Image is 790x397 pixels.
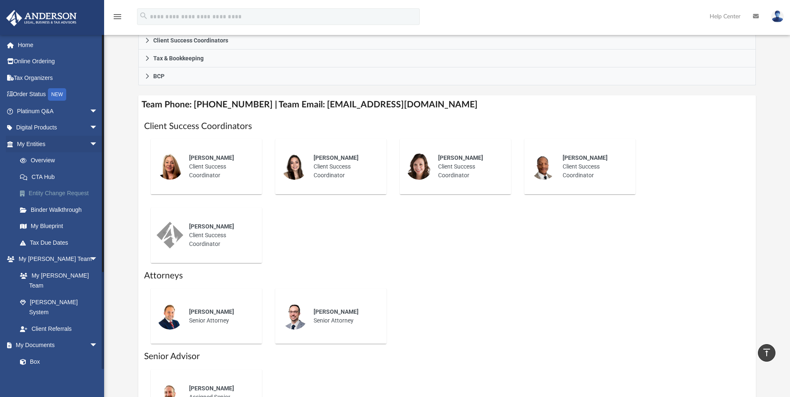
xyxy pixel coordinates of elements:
span: [PERSON_NAME] [189,223,234,230]
span: [PERSON_NAME] [189,385,234,392]
a: My [PERSON_NAME] Team [12,267,102,294]
a: My Blueprint [12,218,106,235]
span: [PERSON_NAME] [438,154,483,161]
span: [PERSON_NAME] [563,154,608,161]
img: thumbnail [281,153,308,180]
span: [PERSON_NAME] [189,154,234,161]
span: arrow_drop_down [90,136,106,153]
i: menu [112,12,122,22]
a: menu [112,16,122,22]
h1: Senior Advisor [144,350,750,362]
span: arrow_drop_down [90,337,106,354]
div: Senior Attorney [308,302,381,331]
img: thumbnail [157,153,183,180]
span: [PERSON_NAME] [314,308,359,315]
div: NEW [48,88,66,101]
span: BCP [153,73,164,79]
a: CTA Hub [12,169,110,185]
a: Digital Productsarrow_drop_down [6,119,110,136]
a: Tax Organizers [6,69,110,86]
img: Anderson Advisors Platinum Portal [4,10,79,26]
h4: Team Phone: [PHONE_NUMBER] | Team Email: [EMAIL_ADDRESS][DOMAIN_NAME] [138,95,755,114]
i: search [139,11,148,20]
a: BCP [138,67,755,85]
a: My [PERSON_NAME] Teamarrow_drop_down [6,251,106,268]
a: Binder Walkthrough [12,201,110,218]
span: Tax & Bookkeeping [153,55,204,61]
a: Order StatusNEW [6,86,110,103]
img: thumbnail [157,303,183,330]
img: thumbnail [157,222,183,248]
img: thumbnail [530,153,557,180]
a: Entity Change Request [12,185,110,202]
div: Client Success Coordinator [557,148,630,186]
div: Client Success Coordinator [183,216,256,254]
h1: Client Success Coordinators [144,120,750,132]
span: arrow_drop_down [90,251,106,268]
h1: Attorneys [144,270,750,282]
a: Client Referrals [12,320,106,337]
a: Tax Due Dates [12,234,110,251]
a: Overview [12,152,110,169]
div: Client Success Coordinator [308,148,381,186]
a: Client Success Coordinators [138,32,755,50]
div: Senior Attorney [183,302,256,331]
a: Tax & Bookkeeping [138,50,755,67]
a: Box [12,353,102,370]
div: Client Success Coordinator [183,148,256,186]
a: [PERSON_NAME] System [12,294,106,320]
a: My Entitiesarrow_drop_down [6,136,110,152]
span: arrow_drop_down [90,103,106,120]
span: [PERSON_NAME] [189,308,234,315]
a: My Documentsarrow_drop_down [6,337,106,354]
a: Home [6,37,110,53]
a: Online Ordering [6,53,110,70]
img: thumbnail [281,303,308,330]
a: Platinum Q&Aarrow_drop_down [6,103,110,119]
span: [PERSON_NAME] [314,154,359,161]
span: arrow_drop_down [90,119,106,136]
img: User Pic [771,10,784,22]
i: vertical_align_top [762,347,772,357]
a: vertical_align_top [758,344,775,362]
img: thumbnail [406,153,432,180]
span: Client Success Coordinators [153,37,228,43]
div: Client Success Coordinator [432,148,505,186]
